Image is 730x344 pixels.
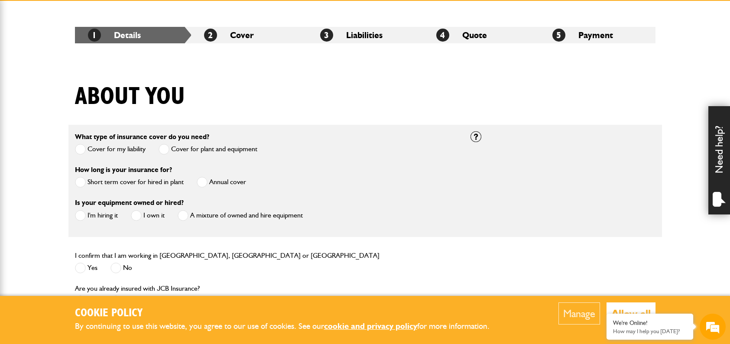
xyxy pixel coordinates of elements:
label: Annual cover [197,177,246,188]
label: What type of insurance cover do you need? [75,133,209,140]
li: Liabilities [307,27,423,43]
button: Manage [558,302,600,325]
li: Payment [539,27,655,43]
a: cookie and privacy policy [324,321,417,331]
span: 5 [552,29,565,42]
h1: About you [75,82,185,111]
label: Is your equipment owned or hired? [75,199,184,206]
div: Need help? [708,106,730,214]
p: By continuing to use this website, you agree to our use of cookies. See our for more information. [75,320,504,333]
span: 2 [204,29,217,42]
label: A mixture of owned and hire equipment [178,210,303,221]
label: How long is your insurance for? [75,166,172,173]
label: Cover for my liability [75,144,146,155]
li: Cover [191,27,307,43]
h2: Cookie Policy [75,307,504,320]
p: How may I help you today? [613,328,687,334]
span: 4 [436,29,449,42]
label: Cover for plant and equipment [159,144,257,155]
span: 3 [320,29,333,42]
li: Details [75,27,191,43]
label: I confirm that I am working in [GEOGRAPHIC_DATA], [GEOGRAPHIC_DATA] or [GEOGRAPHIC_DATA] [75,252,380,259]
label: I'm hiring it [75,210,118,221]
button: Allow all [607,302,655,325]
li: Quote [423,27,539,43]
span: 1 [88,29,101,42]
label: Are you already insured with JCB Insurance? [75,285,200,292]
label: Yes [75,263,97,273]
label: Short term cover for hired in plant [75,177,184,188]
label: No [110,263,132,273]
div: We're Online! [613,319,687,327]
label: I own it [131,210,165,221]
